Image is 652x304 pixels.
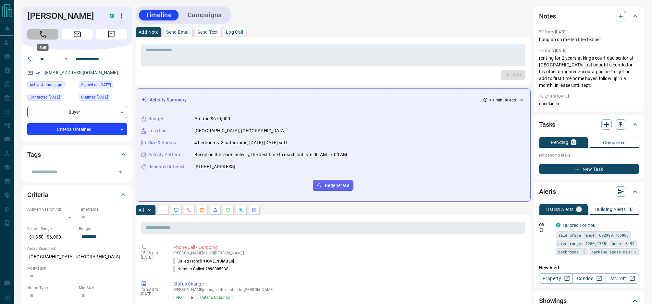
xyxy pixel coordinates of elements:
p: 7:09 am [DATE] [539,30,567,34]
div: Mon Aug 18 2025 [27,81,76,90]
p: < a minute ago [489,97,516,103]
div: Tags [27,147,127,162]
div: Sun Feb 10 2019 [79,81,127,90]
div: Call [37,44,49,51]
p: Min Size: [79,285,127,291]
p: All [139,208,144,212]
p: Activity Pattern [148,151,180,158]
button: Regenerate [313,180,353,191]
span: Email [62,29,93,40]
button: Open [62,55,70,63]
p: 1 [578,207,580,212]
span: parking spots min: 1 [591,249,637,255]
p: Repeated Interest [148,163,185,170]
p: Building Alerts [595,207,626,212]
p: Status Change [173,281,523,287]
div: Activity Summary< a minute ago [141,94,525,106]
a: Tailored For You [562,223,596,228]
p: Location [148,127,166,134]
span: Criteria Obtained [200,294,230,301]
svg: Email Verified [36,71,40,75]
a: Property [539,273,572,284]
span: 2898385938 [205,267,228,271]
p: $1,350 - $6,000 [27,232,76,242]
div: Criteria Obtained [27,123,127,135]
p: Off [539,222,552,228]
p: Budget: [79,226,127,232]
p: Home Type: [27,285,76,291]
h2: Tags [27,149,41,160]
p: Send Email [166,30,190,34]
div: Sun Feb 10 2019 [79,94,127,103]
div: Alerts [539,184,639,199]
svg: Opportunities [239,207,244,213]
p: Search Range: [27,226,76,232]
p: Areas Searched: [27,246,127,251]
span: HOT [176,294,184,301]
span: beds: 3-99 [612,240,634,247]
a: [EMAIL_ADDRESS][DOMAIN_NAME] [45,70,118,75]
p: Motivation: [27,265,127,271]
svg: Requests [226,207,231,213]
button: New Task [539,164,639,174]
p: 12:28 pm [141,287,164,292]
span: sale price range: 602990,736986 [558,232,629,238]
p: 4 bedrooms, 3 bathrooms, [DATE]-[DATE] sqft [194,139,287,146]
p: Around $670,000 [194,115,230,122]
svg: Notes [161,207,166,213]
p: checkin in [539,100,639,107]
p: Actively Searching: [27,206,76,212]
h2: Alerts [539,186,556,197]
svg: Lead Browsing Activity [174,207,179,213]
p: [DATE] [141,292,164,296]
p: Timeframe: [79,206,127,212]
p: renting for 2 years at kings court dad senior at [GEOGRAPHIC_DATA] just bought a condo for his ot... [539,55,639,89]
p: 10:27 am [DATE] [539,94,569,99]
svg: Listing Alerts [213,207,218,213]
p: [DATE] [141,255,164,260]
p: Size & Rooms [148,139,176,146]
p: Phone Call - Outgoing [173,244,523,251]
p: No pending tasks [539,150,639,160]
div: condos.ca [110,14,114,18]
p: [PERSON_NAME] called [PERSON_NAME] [173,251,523,255]
svg: Calls [187,207,192,213]
button: Campaigns [181,10,228,20]
p: 12:28 pm [141,251,164,255]
h2: Criteria [27,190,48,200]
p: Completed [603,140,626,145]
p: Budget [148,115,163,122]
p: [GEOGRAPHIC_DATA], [GEOGRAPHIC_DATA] [27,251,127,262]
p: Log Call [226,30,243,34]
h2: Notes [539,11,556,21]
p: Listing Alerts [546,207,574,212]
p: Send Text [197,30,218,34]
p: 7:08 am [DATE] [539,48,567,53]
span: Message [96,29,127,40]
span: [PHONE_NUMBER] [200,259,234,263]
h2: Tasks [539,119,555,130]
svg: Emails [200,207,205,213]
p: 0 [572,140,575,145]
span: Contacted [DATE] [30,94,60,100]
svg: Agent Actions [252,207,257,213]
button: Open [116,168,125,177]
p: New Alert: [539,264,639,271]
svg: Push Notification Only [539,228,544,232]
a: Condos [572,273,606,284]
span: Claimed [DATE] [81,94,108,100]
p: Called From: [173,258,234,264]
a: Mr.Loft [606,273,639,284]
div: Notes [539,8,639,24]
p: Number Called: [173,266,228,272]
p: [PERSON_NAME] changed the status for [PERSON_NAME] [173,287,523,292]
p: Add Note [139,30,158,34]
span: Call [27,29,58,40]
div: Criteria [27,187,127,203]
div: Buyer [27,106,127,118]
p: Pending [551,140,568,145]
span: Signed up [DATE] [81,82,111,88]
p: [GEOGRAPHIC_DATA], [GEOGRAPHIC_DATA] [194,127,286,134]
span: bathrooms: 3 [558,249,585,255]
button: Timeline [139,10,178,20]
